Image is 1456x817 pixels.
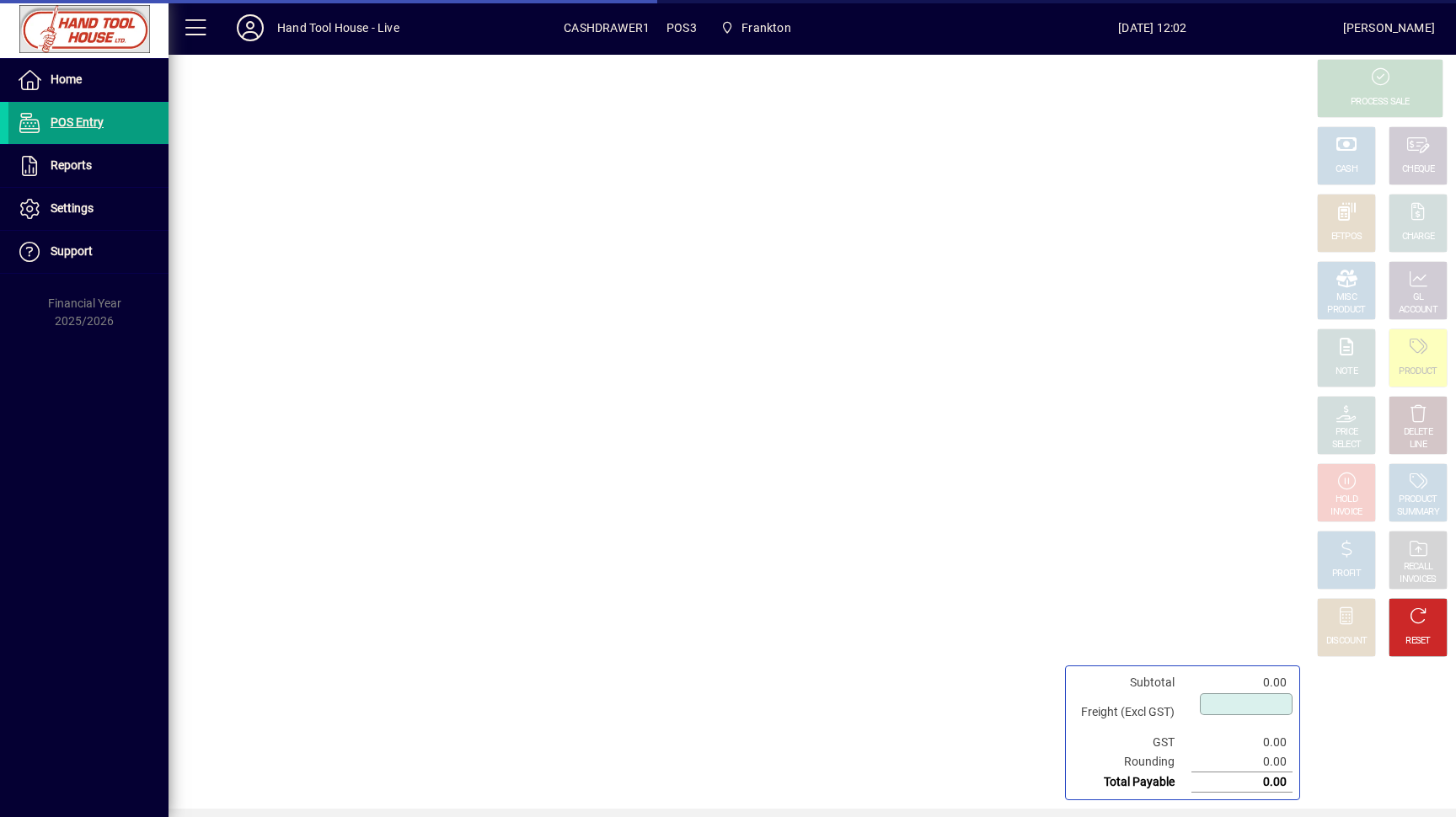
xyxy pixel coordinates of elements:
[223,13,277,43] button: Profile
[1400,574,1436,586] div: INVOICES
[8,231,169,273] a: Support
[1191,733,1293,752] td: 0.00
[1402,163,1434,176] div: CHEQUE
[1073,772,1191,793] td: Total Payable
[1191,673,1293,692] td: 0.00
[1399,494,1437,506] div: PRODUCT
[1191,772,1293,793] td: 0.00
[1073,733,1191,752] td: GST
[1330,506,1362,519] div: INVOICE
[1073,752,1191,772] td: Rounding
[1404,426,1432,439] div: DELETE
[1413,291,1424,304] div: GL
[8,145,169,187] a: Reports
[1073,692,1191,733] td: Freight (Excl GST)
[51,158,92,172] span: Reports
[1332,439,1362,451] div: SELECT
[51,201,94,215] span: Settings
[741,14,790,41] span: Frankton
[51,115,104,129] span: POS Entry
[1404,561,1433,574] div: RECALL
[1336,366,1357,378] div: NOTE
[1402,231,1435,243] div: CHARGE
[962,14,1343,41] span: [DATE] 12:02
[1336,426,1358,439] div: PRICE
[1405,635,1431,648] div: RESET
[1399,366,1437,378] div: PRODUCT
[1397,506,1439,519] div: SUMMARY
[51,244,93,258] span: Support
[1326,635,1367,648] div: DISCOUNT
[1351,96,1410,109] div: PROCESS SALE
[1327,304,1365,317] div: PRODUCT
[564,14,650,41] span: CASHDRAWER1
[1410,439,1427,451] div: LINE
[1343,14,1435,41] div: [PERSON_NAME]
[1336,163,1357,176] div: CASH
[1336,494,1357,506] div: HOLD
[714,13,798,43] span: Frankton
[1336,291,1357,304] div: MISC
[1399,304,1437,317] div: ACCOUNT
[1191,752,1293,772] td: 0.00
[8,188,169,230] a: Settings
[51,72,82,86] span: Home
[1331,231,1362,243] div: EFTPOS
[1073,673,1191,692] td: Subtotal
[8,59,169,101] a: Home
[277,14,399,41] div: Hand Tool House - Live
[666,14,697,41] span: POS3
[1332,568,1361,580] div: PROFIT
